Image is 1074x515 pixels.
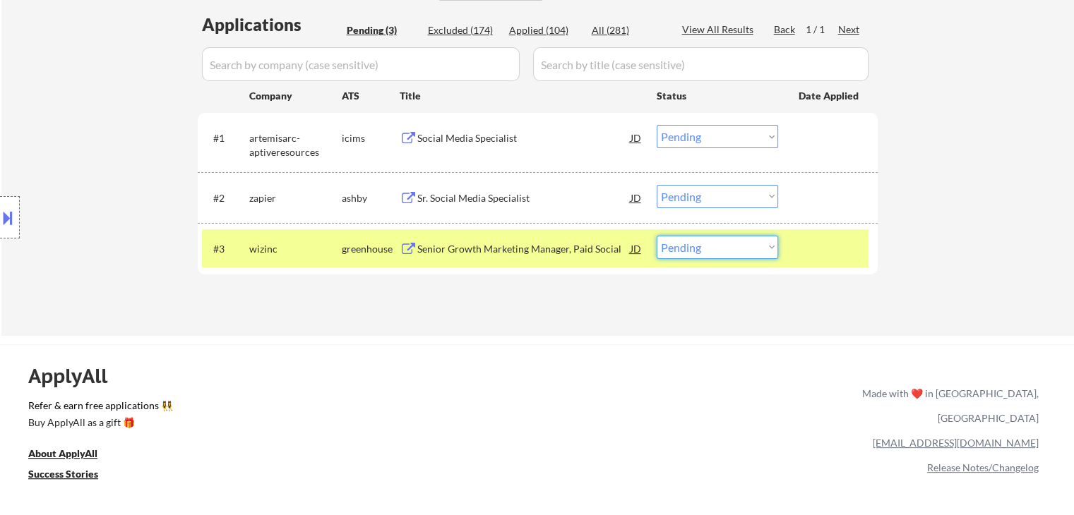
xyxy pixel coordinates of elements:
div: Sr. Social Media Specialist [417,191,631,205]
div: JD [629,236,643,261]
div: Senior Growth Marketing Manager, Paid Social [417,242,631,256]
div: Date Applied [799,89,861,103]
div: Excluded (174) [428,23,499,37]
div: zapier [249,191,342,205]
div: Next [838,23,861,37]
div: ashby [342,191,400,205]
div: Made with ❤️ in [GEOGRAPHIC_DATA], [GEOGRAPHIC_DATA] [857,381,1039,430]
div: Applications [202,16,342,33]
div: Company [249,89,342,103]
u: About ApplyAll [28,447,97,459]
a: Release Notes/Changelog [927,461,1039,473]
div: icims [342,131,400,145]
div: Pending (3) [347,23,417,37]
div: Back [774,23,796,37]
a: About ApplyAll [28,447,117,464]
div: JD [629,125,643,150]
u: Success Stories [28,468,98,480]
a: [EMAIL_ADDRESS][DOMAIN_NAME] [873,437,1039,449]
div: ATS [342,89,400,103]
div: Social Media Specialist [417,131,631,145]
a: Refer & earn free applications 👯‍♀️ [28,401,567,416]
div: Status [657,83,778,108]
div: Title [400,89,643,103]
div: View All Results [682,23,758,37]
a: Success Stories [28,467,117,485]
div: ApplyAll [28,364,124,388]
div: Buy ApplyAll as a gift 🎁 [28,418,169,428]
div: wizinc [249,242,342,256]
div: JD [629,185,643,210]
div: greenhouse [342,242,400,256]
input: Search by title (case sensitive) [533,47,869,81]
input: Search by company (case sensitive) [202,47,520,81]
div: Applied (104) [509,23,580,37]
div: artemisarc-aptiveresources [249,131,342,159]
div: All (281) [592,23,662,37]
a: Buy ApplyAll as a gift 🎁 [28,416,169,433]
div: 1 / 1 [806,23,838,37]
